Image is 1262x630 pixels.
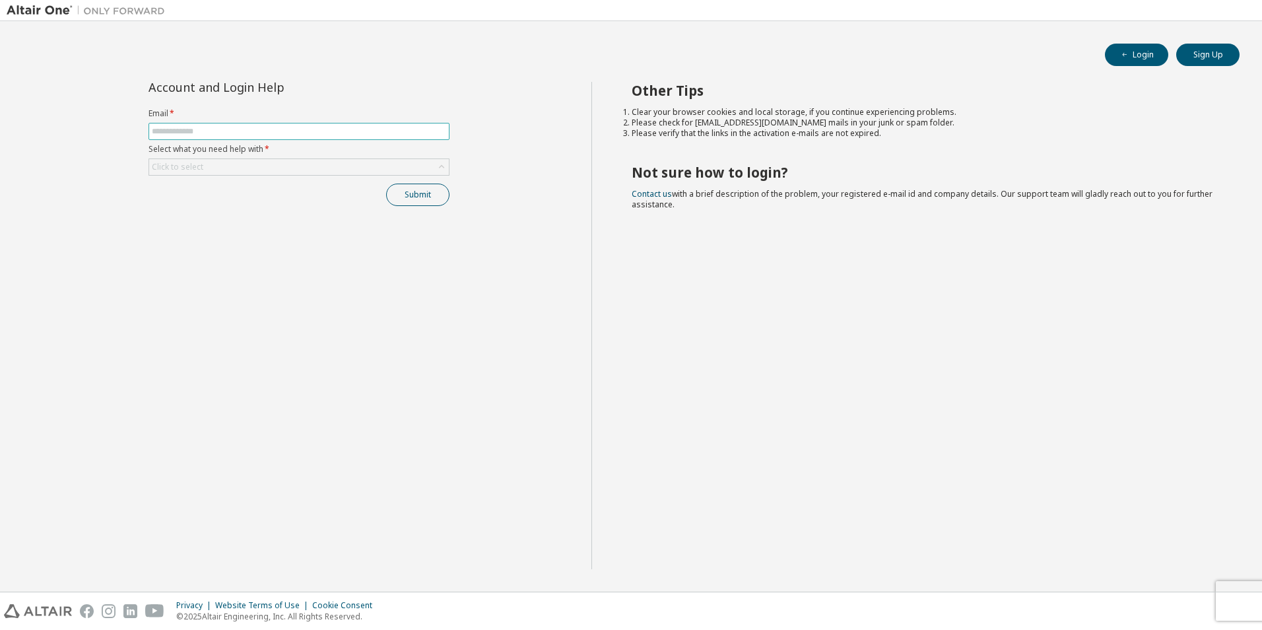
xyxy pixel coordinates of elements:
[149,144,449,155] label: Select what you need help with
[176,611,380,622] p: © 2025 Altair Engineering, Inc. All Rights Reserved.
[632,164,1216,181] h2: Not sure how to login?
[632,128,1216,139] li: Please verify that the links in the activation e-mails are not expired.
[80,604,94,618] img: facebook.svg
[632,107,1216,118] li: Clear your browser cookies and local storage, if you continue experiencing problems.
[149,108,449,119] label: Email
[215,600,312,611] div: Website Terms of Use
[102,604,116,618] img: instagram.svg
[149,82,389,92] div: Account and Login Help
[145,604,164,618] img: youtube.svg
[4,604,72,618] img: altair_logo.svg
[176,600,215,611] div: Privacy
[632,118,1216,128] li: Please check for [EMAIL_ADDRESS][DOMAIN_NAME] mails in your junk or spam folder.
[1105,44,1168,66] button: Login
[123,604,137,618] img: linkedin.svg
[386,184,449,206] button: Submit
[632,188,1212,210] span: with a brief description of the problem, your registered e-mail id and company details. Our suppo...
[7,4,172,17] img: Altair One
[312,600,380,611] div: Cookie Consent
[152,162,203,172] div: Click to select
[632,188,672,199] a: Contact us
[632,82,1216,99] h2: Other Tips
[1176,44,1240,66] button: Sign Up
[149,159,449,175] div: Click to select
